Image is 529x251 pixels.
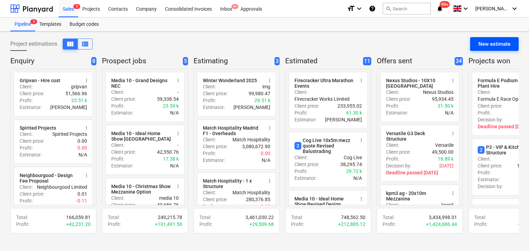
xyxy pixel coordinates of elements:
p: 42,550.76 [157,149,179,155]
p: 95,934.45 [432,96,454,102]
div: Firecracker Ultra Marathon Events [294,78,354,89]
p: 59,338.54 [157,96,179,102]
p: kpm3 [442,201,454,208]
p: Estimating [194,56,272,66]
p: Client : [478,155,491,162]
span: more_vert [175,131,181,136]
p: 31.50 k [438,102,454,109]
span: View as columns [66,40,74,48]
span: 34 [455,57,463,66]
p: Client : [203,83,216,90]
p: Estimator : [294,175,317,182]
i: Knowledge base [369,4,376,13]
div: Media 10 - Grand Designs NEC [111,78,171,89]
p: 280,376.85 [246,196,270,203]
p: Profit : [203,203,216,210]
p: Client price : [386,149,411,155]
p: Total : [474,214,486,221]
p: 233,955.02 [338,102,362,109]
p: 748,562.50 [341,214,365,221]
p: 38,295.74 [340,161,362,168]
p: Client : [111,142,124,149]
p: Client price : [478,162,502,169]
p: Profit : [199,221,212,228]
p: 0.01 [77,190,87,197]
p: 29.51 k [255,97,270,104]
p: 0.00 [77,144,87,151]
p: 166,059.81 [66,214,91,221]
button: New estimate [470,37,519,51]
p: Estimator : [203,104,225,111]
p: Client price : [20,90,44,97]
span: more_vert [359,138,364,143]
p: Client : [111,195,124,201]
div: Media 10 - Christmas Show Mezzanine Option [111,184,171,195]
p: Profit : [383,221,396,228]
p: 18.89 k [438,155,454,162]
p: Total : [383,214,394,221]
p: Total : [199,214,211,221]
p: Neighbourgood Limited [37,184,87,190]
p: Profit : [478,109,491,116]
div: Gripvan - Hire cost [20,78,60,83]
i: keyboard_arrow_down [461,4,470,13]
div: Media 10 - Ideal Home Show Revised Design Option 1 Ground Only [294,196,354,212]
span: more_vert [84,125,89,131]
p: 49,500.00 [432,149,454,155]
p: 0.00 [77,138,87,144]
p: Estimator : [294,116,317,123]
p: Client : [203,189,216,196]
p: - [177,89,179,96]
p: N/A [170,109,179,116]
i: keyboard_arrow_down [355,4,363,13]
p: Client price : [294,161,319,168]
div: Project estimations [10,39,93,50]
p: Profit : [111,155,124,162]
p: Client price : [111,96,136,102]
p: Client price : [111,201,136,208]
p: Decision by : [478,116,503,123]
p: Spirited Projects [52,131,87,138]
p: Client : [386,142,399,149]
p: Client : [478,89,491,96]
div: Neighbourgood - Design Fee Proposal [20,173,80,184]
p: Profit : [294,109,308,116]
p: + 101,491.56 [155,221,182,228]
p: Estimated [285,56,360,66]
p: Match Hospitality [232,136,270,143]
p: Client : [386,201,399,208]
i: keyboard_arrow_down [510,4,519,13]
p: N/A [445,109,454,116]
p: Nexus Studios [423,89,454,96]
p: [DATE] [439,162,454,169]
p: Profit : [203,97,216,104]
p: Profit : [203,150,216,157]
p: Client price : [386,96,411,102]
p: Offers sent [377,56,452,66]
div: Winter Wonderland 2025 [203,78,257,83]
span: more_vert [267,178,272,184]
p: Profit : [20,97,33,104]
p: 61.30 k [346,109,362,116]
a: Budget codes [65,18,103,31]
span: [PERSON_NAME] [475,6,510,11]
p: Deadline passed [DATE] [386,169,454,176]
p: Total : [108,214,120,221]
button: Search [383,3,431,14]
p: + 212,885.12 [338,221,365,228]
p: Client : [20,184,33,190]
div: Chat Widget [495,218,529,251]
p: Client : [386,89,399,96]
p: Estimator : [20,151,42,158]
p: Client price : [203,143,227,150]
p: Profit : [386,102,399,109]
span: more_vert [175,78,181,83]
span: more_vert [267,78,272,83]
p: Estimator : [20,204,42,211]
span: more_vert [450,78,456,83]
p: Estimator : [111,162,133,169]
span: more_vert [359,196,364,201]
span: 5 [73,4,80,9]
p: Total : [16,214,28,221]
p: Client price : [294,102,319,109]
